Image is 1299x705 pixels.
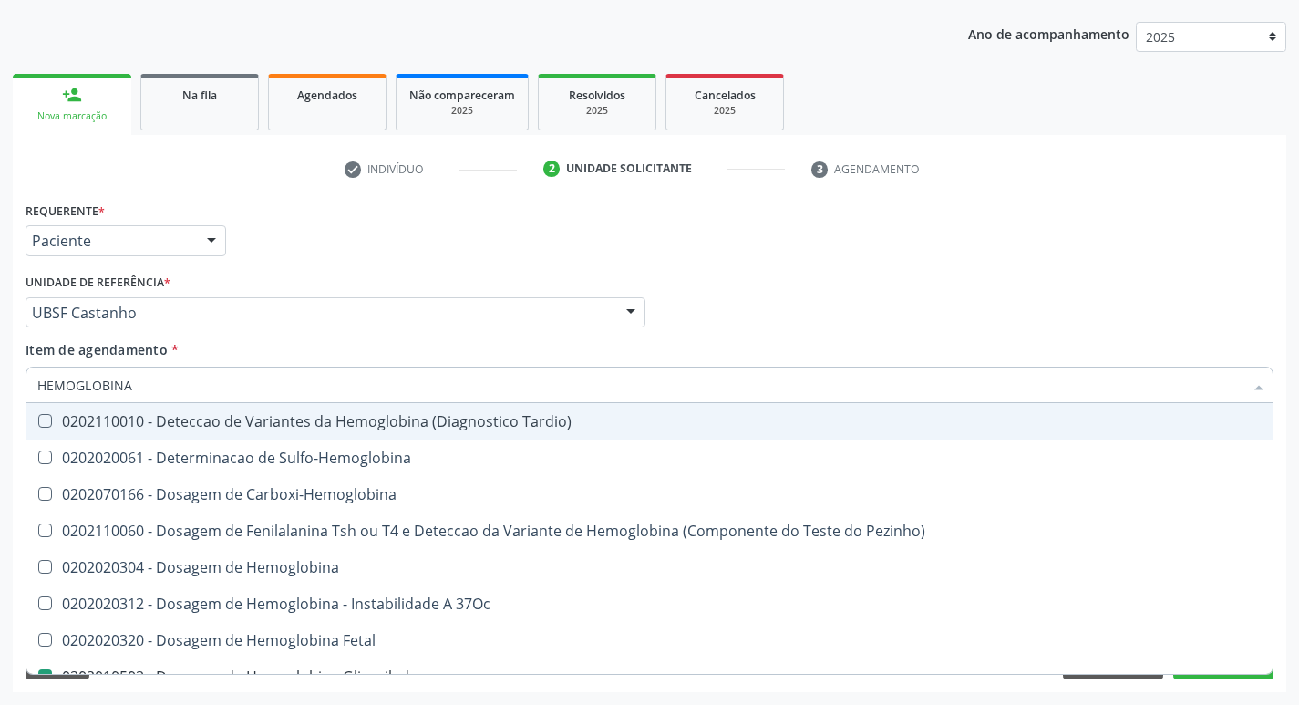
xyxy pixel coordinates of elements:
[32,232,189,250] span: Paciente
[182,88,217,103] span: Na fila
[679,104,770,118] div: 2025
[37,451,1262,465] div: 0202020061 - Determinacao de Sulfo-Hemoglobina
[968,22,1129,45] p: Ano de acompanhamento
[569,88,625,103] span: Resolvidos
[37,596,1262,611] div: 0202020312 - Dosagem de Hemoglobina - Instabilidade A 37Oc
[37,487,1262,502] div: 0202070166 - Dosagem de Carboxi-Hemoglobina
[32,304,608,322] span: UBSF Castanho
[26,197,105,225] label: Requerente
[297,88,357,103] span: Agendados
[37,367,1243,403] input: Buscar por procedimentos
[409,104,515,118] div: 2025
[26,341,168,358] span: Item de agendamento
[37,669,1262,684] div: 0202010503 - Dosagem de Hemoglobina Glicosilada
[37,414,1262,429] div: 0202110010 - Deteccao de Variantes da Hemoglobina (Diagnostico Tardio)
[26,269,170,297] label: Unidade de referência
[37,633,1262,648] div: 0202020320 - Dosagem de Hemoglobina Fetal
[409,88,515,103] span: Não compareceram
[37,560,1262,575] div: 0202020304 - Dosagem de Hemoglobina
[566,161,692,177] div: Unidade solicitante
[543,161,560,177] div: 2
[26,109,119,123] div: Nova marcação
[552,104,643,118] div: 2025
[37,524,1262,538] div: 0202110060 - Dosagem de Fenilalanina Tsh ou T4 e Deteccao da Variante de Hemoglobina (Componente ...
[695,88,756,103] span: Cancelados
[62,85,82,105] div: person_add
